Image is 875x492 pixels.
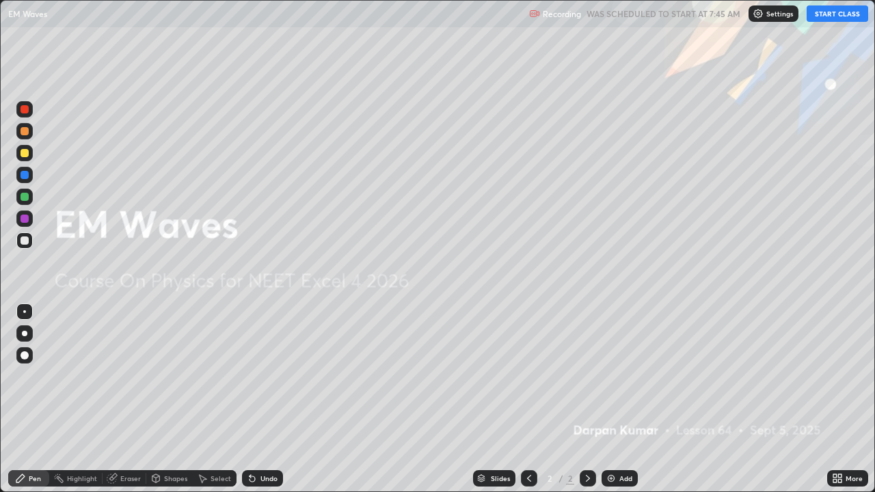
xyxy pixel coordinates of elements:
[164,475,187,482] div: Shapes
[566,472,574,484] div: 2
[543,474,556,482] div: 2
[753,8,764,19] img: class-settings-icons
[606,473,617,484] img: add-slide-button
[619,475,632,482] div: Add
[846,475,863,482] div: More
[766,10,793,17] p: Settings
[807,5,868,22] button: START CLASS
[529,8,540,19] img: recording.375f2c34.svg
[211,475,231,482] div: Select
[260,475,278,482] div: Undo
[8,8,47,19] p: EM Waves
[559,474,563,482] div: /
[587,8,740,20] h5: WAS SCHEDULED TO START AT 7:45 AM
[491,475,510,482] div: Slides
[29,475,41,482] div: Pen
[543,9,581,19] p: Recording
[120,475,141,482] div: Eraser
[67,475,97,482] div: Highlight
